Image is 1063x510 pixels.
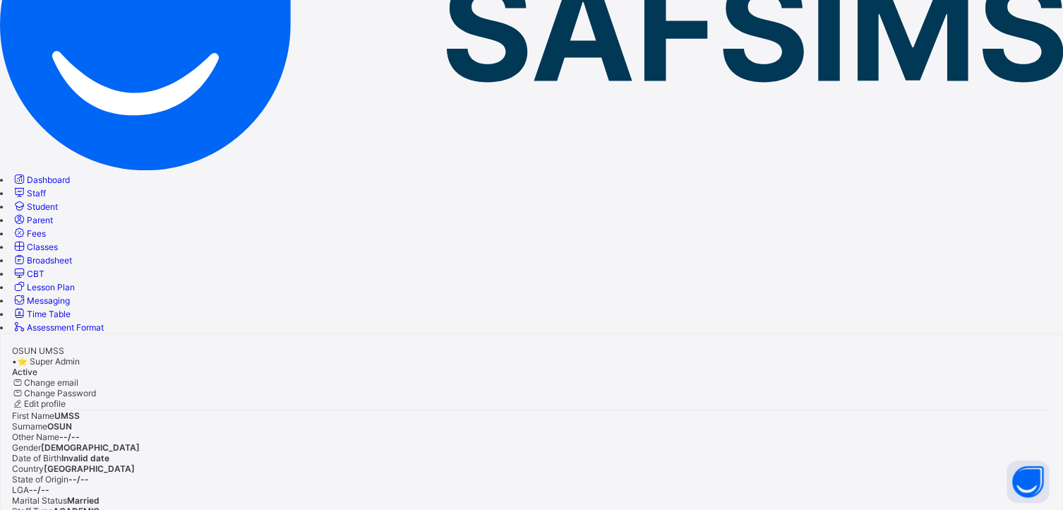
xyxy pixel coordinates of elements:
[61,453,109,463] span: Invalid date
[24,377,78,388] span: Change email
[27,295,70,306] span: Messaging
[12,442,41,453] span: Gender
[12,228,46,239] a: Fees
[27,215,53,225] span: Parent
[27,255,72,266] span: Broadsheet
[24,398,66,409] span: Edit profile
[44,463,135,474] span: [GEOGRAPHIC_DATA]
[29,485,49,495] span: --/--
[68,474,89,485] span: --/--
[47,421,72,432] span: OSUN
[12,485,29,495] span: LGA
[67,495,100,506] span: Married
[12,295,70,306] a: Messaging
[59,432,80,442] span: --/--
[12,322,104,333] a: Assessment Format
[41,442,140,453] span: [DEMOGRAPHIC_DATA]
[12,255,72,266] a: Broadsheet
[12,242,58,252] a: Classes
[12,215,53,225] a: Parent
[12,432,59,442] span: Other Name
[12,282,75,292] a: Lesson Plan
[12,174,70,185] a: Dashboard
[12,309,71,319] a: Time Table
[12,188,46,198] a: Staff
[12,463,44,474] span: Country
[12,410,54,421] span: First Name
[12,345,64,356] span: OSUN UMSS
[12,495,67,506] span: Marital Status
[12,268,44,279] a: CBT
[24,388,96,398] span: Change Password
[27,174,70,185] span: Dashboard
[12,201,58,212] a: Student
[17,356,80,367] span: ⭐ Super Admin
[27,268,44,279] span: CBT
[12,421,47,432] span: Surname
[27,188,46,198] span: Staff
[27,228,46,239] span: Fees
[27,242,58,252] span: Classes
[12,356,1051,367] div: •
[27,201,58,212] span: Student
[54,410,80,421] span: UMSS
[27,322,104,333] span: Assessment Format
[12,367,37,377] span: Active
[27,309,71,319] span: Time Table
[1007,461,1049,503] button: Open asap
[12,474,68,485] span: State of Origin
[12,453,61,463] span: Date of Birth
[27,282,75,292] span: Lesson Plan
